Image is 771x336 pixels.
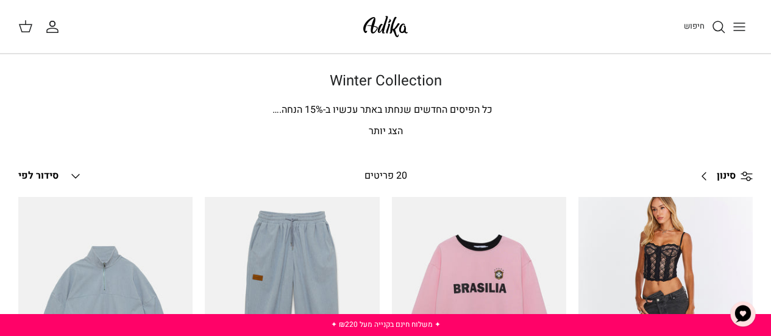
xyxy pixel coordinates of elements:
[726,13,753,40] button: Toggle menu
[717,168,736,184] span: סינון
[305,102,316,117] span: 15
[18,168,59,183] span: סידור לפי
[725,296,761,332] button: צ'אט
[18,163,83,190] button: סידור לפי
[295,168,476,184] div: 20 פריטים
[323,102,492,117] span: כל הפיסים החדשים שנחתו באתר עכשיו ב-
[18,124,753,140] p: הצג יותר
[360,12,411,41] img: Adika IL
[684,20,705,32] span: חיפוש
[692,162,753,191] a: סינון
[45,20,65,34] a: החשבון שלי
[684,20,726,34] a: חיפוש
[331,319,441,330] a: ✦ משלוח חינם בקנייה מעל ₪220 ✦
[272,102,323,117] span: % הנחה.
[18,73,753,90] h1: Winter Collection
